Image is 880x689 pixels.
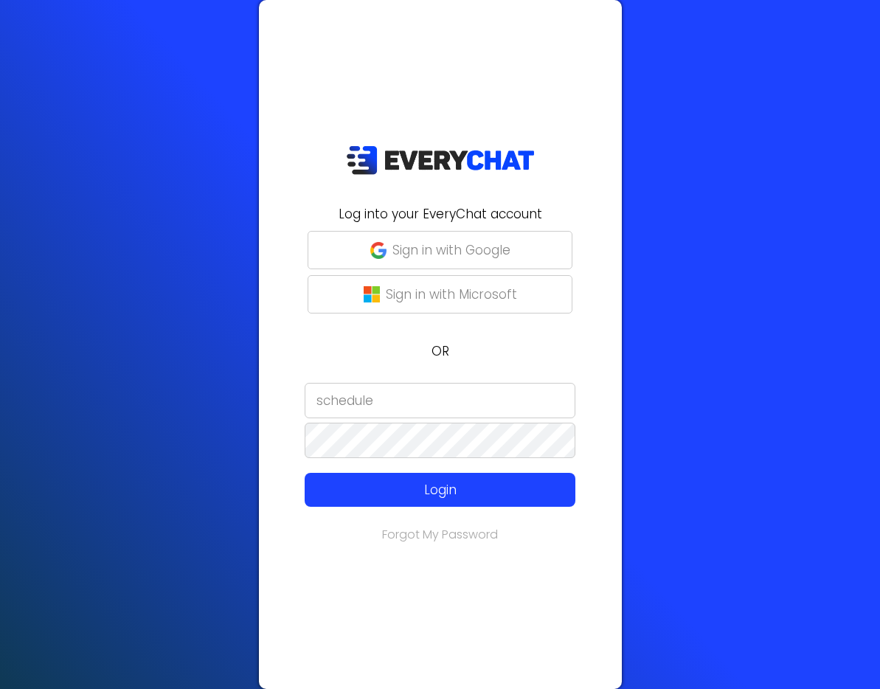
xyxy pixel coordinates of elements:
p: Sign in with Microsoft [386,285,517,304]
button: Login [305,473,575,507]
h2: Log into your EveryChat account [268,204,613,224]
p: OR [268,342,613,361]
p: Sign in with Google [392,240,510,260]
img: microsoft-logo.png [364,286,380,302]
button: Sign in with Google [308,231,572,269]
button: Sign in with Microsoft [308,275,572,314]
a: Forgot My Password [382,526,498,543]
img: EveryChat_logo_dark.png [346,145,535,176]
img: google-g.png [370,242,387,258]
input: Email [305,383,575,418]
p: Login [332,480,548,499]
